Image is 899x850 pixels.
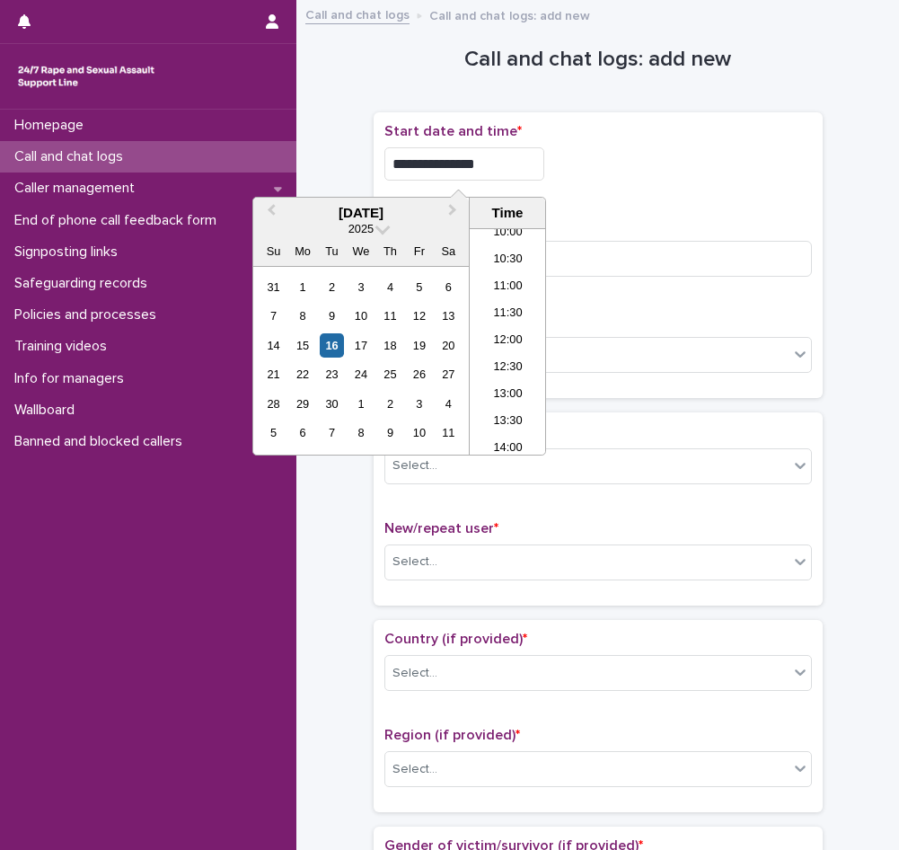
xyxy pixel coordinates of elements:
[7,243,132,261] p: Signposting links
[348,222,374,235] span: 2025
[320,333,344,358] div: Choose Tuesday, September 16th, 2025
[348,421,373,445] div: Choose Wednesday, October 8th, 2025
[348,333,373,358] div: Choose Wednesday, September 17th, 2025
[261,362,286,386] div: Choose Sunday, September 21st, 2025
[320,304,344,328] div: Choose Tuesday, September 9th, 2025
[378,362,402,386] div: Choose Thursday, September 25th, 2025
[407,304,431,328] div: Choose Friday, September 12th, 2025
[470,220,546,247] li: 10:00
[261,239,286,263] div: Su
[392,456,437,475] div: Select...
[7,212,231,229] p: End of phone call feedback form
[470,382,546,409] li: 13:00
[320,275,344,299] div: Choose Tuesday, September 2nd, 2025
[320,239,344,263] div: Tu
[7,117,98,134] p: Homepage
[436,239,461,263] div: Sa
[348,392,373,416] div: Choose Wednesday, October 1st, 2025
[14,58,158,94] img: rhQMoQhaT3yELyF149Cw
[440,199,469,228] button: Next Month
[378,275,402,299] div: Choose Thursday, September 4th, 2025
[290,239,314,263] div: Mo
[348,362,373,386] div: Choose Wednesday, September 24th, 2025
[374,47,823,73] h1: Call and chat logs: add new
[470,436,546,463] li: 14:00
[348,239,373,263] div: We
[392,664,437,683] div: Select...
[290,421,314,445] div: Choose Monday, October 6th, 2025
[429,4,590,24] p: Call and chat logs: add new
[7,306,171,323] p: Policies and processes
[7,402,89,419] p: Wallboard
[474,205,541,221] div: Time
[290,392,314,416] div: Choose Monday, September 29th, 2025
[436,362,461,386] div: Choose Saturday, September 27th, 2025
[470,247,546,274] li: 10:30
[384,728,520,742] span: Region (if provided)
[290,362,314,386] div: Choose Monday, September 22nd, 2025
[261,421,286,445] div: Choose Sunday, October 5th, 2025
[7,433,197,450] p: Banned and blocked callers
[7,180,149,197] p: Caller management
[259,272,463,447] div: month 2025-09
[436,392,461,416] div: Choose Saturday, October 4th, 2025
[348,275,373,299] div: Choose Wednesday, September 3rd, 2025
[261,333,286,358] div: Choose Sunday, September 14th, 2025
[407,362,431,386] div: Choose Friday, September 26th, 2025
[348,304,373,328] div: Choose Wednesday, September 10th, 2025
[320,392,344,416] div: Choose Tuesday, September 30th, 2025
[407,239,431,263] div: Fr
[320,362,344,386] div: Choose Tuesday, September 23rd, 2025
[407,392,431,416] div: Choose Friday, October 3rd, 2025
[470,409,546,436] li: 13:30
[378,333,402,358] div: Choose Thursday, September 18th, 2025
[384,521,498,536] span: New/repeat user
[290,275,314,299] div: Choose Monday, September 1st, 2025
[436,421,461,445] div: Choose Saturday, October 11th, 2025
[407,275,431,299] div: Choose Friday, September 5th, 2025
[305,4,410,24] a: Call and chat logs
[392,553,437,571] div: Select...
[436,333,461,358] div: Choose Saturday, September 20th, 2025
[436,275,461,299] div: Choose Saturday, September 6th, 2025
[261,304,286,328] div: Choose Sunday, September 7th, 2025
[253,205,469,221] div: [DATE]
[378,421,402,445] div: Choose Thursday, October 9th, 2025
[470,274,546,301] li: 11:00
[470,355,546,382] li: 12:30
[290,304,314,328] div: Choose Monday, September 8th, 2025
[378,304,402,328] div: Choose Thursday, September 11th, 2025
[261,392,286,416] div: Choose Sunday, September 28th, 2025
[7,338,121,355] p: Training videos
[470,301,546,328] li: 11:30
[392,760,437,779] div: Select...
[384,124,522,138] span: Start date and time
[7,275,162,292] p: Safeguarding records
[384,632,527,646] span: Country (if provided)
[378,239,402,263] div: Th
[407,333,431,358] div: Choose Friday, September 19th, 2025
[378,392,402,416] div: Choose Thursday, October 2nd, 2025
[290,333,314,358] div: Choose Monday, September 15th, 2025
[255,199,284,228] button: Previous Month
[261,275,286,299] div: Choose Sunday, August 31st, 2025
[7,370,138,387] p: Info for managers
[407,421,431,445] div: Choose Friday, October 10th, 2025
[470,328,546,355] li: 12:00
[436,304,461,328] div: Choose Saturday, September 13th, 2025
[7,148,137,165] p: Call and chat logs
[320,421,344,445] div: Choose Tuesday, October 7th, 2025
